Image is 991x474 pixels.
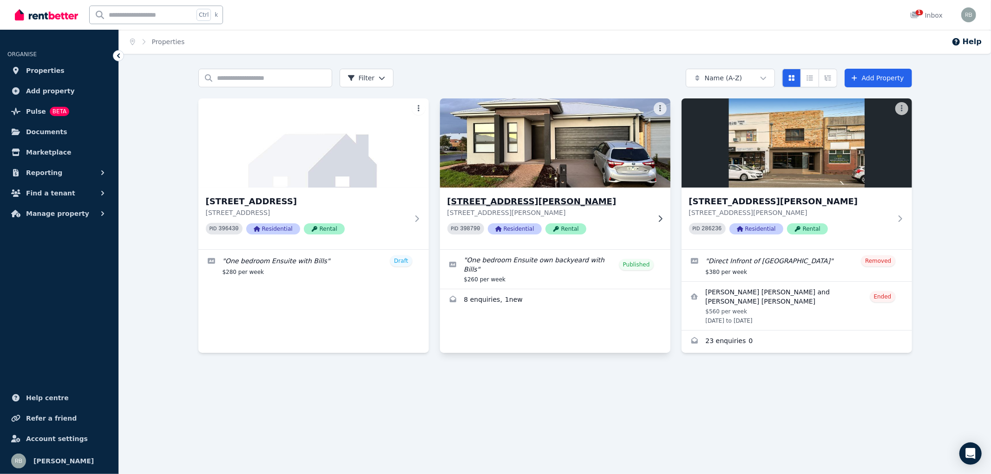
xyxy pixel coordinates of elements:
[440,250,670,289] a: Edit listing: One bedroom Ensuite own backyeard with Bills
[26,433,88,444] span: Account settings
[26,413,77,424] span: Refer a friend
[218,226,238,232] code: 396430
[26,188,75,199] span: Find a tenant
[206,208,408,217] p: [STREET_ADDRESS]
[895,102,908,115] button: More options
[304,223,345,234] span: Rental
[7,389,111,407] a: Help centre
[434,96,676,190] img: 8 Rumford St, Thornhill Park
[689,195,892,208] h3: [STREET_ADDRESS][PERSON_NAME]
[916,10,923,15] span: 1
[705,73,742,83] span: Name (A-Z)
[693,226,700,231] small: PID
[440,98,670,249] a: 8 Rumford St, Thornhill Park[STREET_ADDRESS][PERSON_NAME][STREET_ADDRESS][PERSON_NAME]PID 398790R...
[7,51,37,58] span: ORGANISE
[7,143,111,162] a: Marketplace
[7,409,111,428] a: Refer a friend
[26,167,62,178] span: Reporting
[26,85,75,97] span: Add property
[7,102,111,121] a: PulseBETA
[11,454,26,468] img: Ravi Beniwal
[682,282,912,330] a: View details for Antonio Enrique Saavedra Poblete and Alcayaga Burgos Miguel Angel
[152,38,185,45] a: Properties
[801,69,819,87] button: Compact list view
[682,98,912,188] img: 16 Haughton Road, Oakleigh
[15,8,78,22] img: RentBetter
[686,69,775,87] button: Name (A-Z)
[682,98,912,249] a: 16 Haughton Road, Oakleigh[STREET_ADDRESS][PERSON_NAME][STREET_ADDRESS][PERSON_NAME]PID 286236Res...
[7,123,111,141] a: Documents
[198,98,429,188] img: 4 Watton St, Strathtulloh
[26,147,71,158] span: Marketplace
[26,392,69,403] span: Help centre
[447,195,650,208] h3: [STREET_ADDRESS][PERSON_NAME]
[545,223,586,234] span: Rental
[782,69,837,87] div: View options
[682,331,912,353] a: Enquiries for 16 Haughton Road, Oakleigh
[119,30,196,54] nav: Breadcrumb
[488,223,542,234] span: Residential
[348,73,375,83] span: Filter
[33,455,94,467] span: [PERSON_NAME]
[959,442,982,465] div: Open Intercom Messenger
[340,69,394,87] button: Filter
[50,107,69,116] span: BETA
[198,250,429,281] a: Edit listing: One bedroom Ensuite with Bills
[26,65,65,76] span: Properties
[910,11,943,20] div: Inbox
[7,163,111,182] button: Reporting
[782,69,801,87] button: Card view
[246,223,300,234] span: Residential
[845,69,912,87] a: Add Property
[702,226,722,232] code: 286236
[7,82,111,100] a: Add property
[961,7,976,22] img: Ravi Beniwal
[440,289,670,312] a: Enquiries for 8 Rumford St, Thornhill Park
[26,106,46,117] span: Pulse
[7,61,111,80] a: Properties
[952,36,982,47] button: Help
[206,195,408,208] h3: [STREET_ADDRESS]
[689,208,892,217] p: [STREET_ADDRESS][PERSON_NAME]
[7,429,111,448] a: Account settings
[787,223,828,234] span: Rental
[215,11,218,19] span: k
[447,208,650,217] p: [STREET_ADDRESS][PERSON_NAME]
[460,226,480,232] code: 398790
[197,9,211,21] span: Ctrl
[210,226,217,231] small: PID
[729,223,783,234] span: Residential
[451,226,459,231] small: PID
[26,126,67,137] span: Documents
[412,102,425,115] button: More options
[7,204,111,223] button: Manage property
[26,208,89,219] span: Manage property
[819,69,837,87] button: Expanded list view
[198,98,429,249] a: 4 Watton St, Strathtulloh[STREET_ADDRESS][STREET_ADDRESS]PID 396430ResidentialRental
[682,250,912,281] a: Edit listing: Direct Infront of Oakleigh Railway Station
[7,184,111,202] button: Find a tenant
[654,102,667,115] button: More options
